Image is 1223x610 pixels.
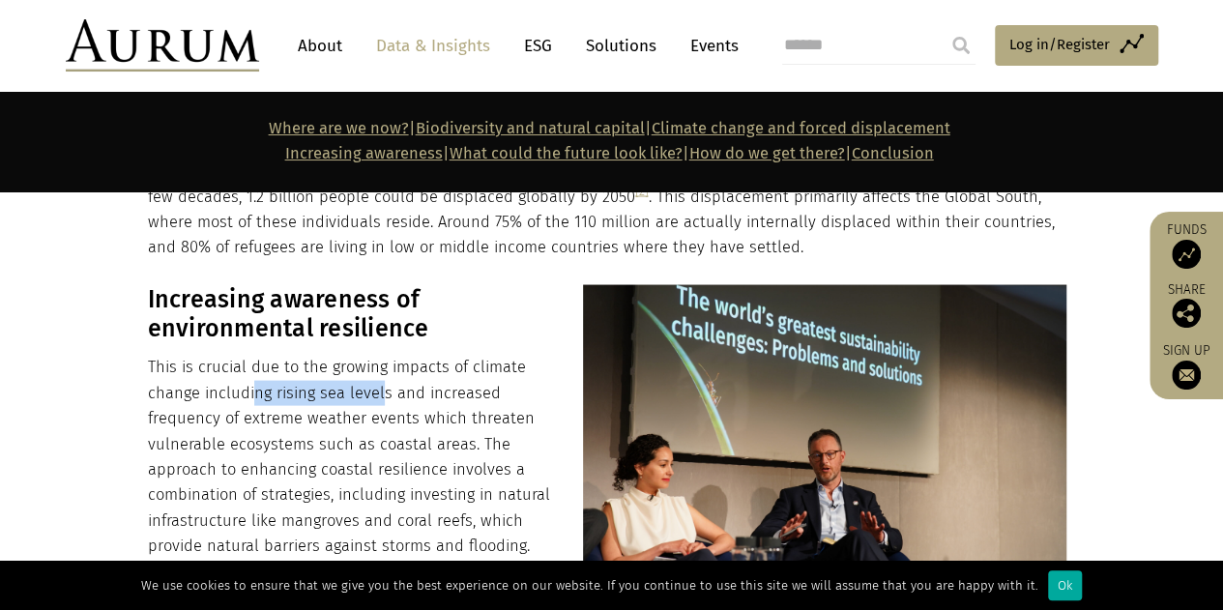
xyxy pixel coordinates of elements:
a: How do we get there? [689,144,845,162]
a: Climate change and forced displacement [652,119,950,137]
div: Ok [1048,570,1082,600]
a: Conclusion [852,144,934,162]
strong: | | | | | [269,119,950,162]
a: Solutions [576,28,666,64]
a: Sign up [1159,342,1213,390]
h3: Increasing awareness of environmental resilience [148,284,1071,342]
a: Log in/Register [995,25,1158,66]
a: Funds [1159,221,1213,269]
a: ESG [514,28,562,64]
a: About [288,28,352,64]
img: Aurum [66,19,259,72]
img: Access Funds [1172,240,1201,269]
a: Data & Insights [366,28,500,64]
a: Increasing awareness [285,144,443,162]
a: Biodiversity and natural capital [416,119,645,137]
input: Submit [942,26,980,65]
div: Share [1159,283,1213,328]
img: Sign up to our newsletter [1172,361,1201,390]
a: Events [681,28,739,64]
a: What could the future look like? [450,144,683,162]
a: Where are we now? [269,119,409,137]
img: Share this post [1172,299,1201,328]
span: Log in/Register [1009,33,1110,56]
